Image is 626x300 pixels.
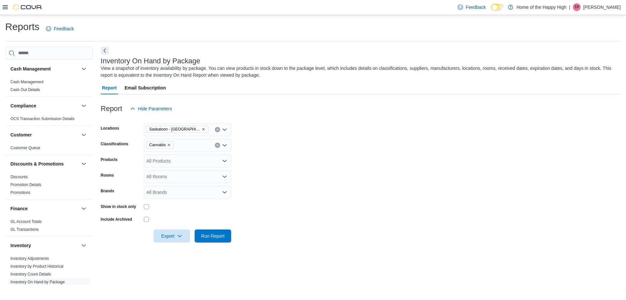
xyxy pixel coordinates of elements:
div: Finance [5,218,93,236]
img: Cova [13,4,42,10]
span: Inventory On Hand by Package [10,279,65,285]
div: Discounts & Promotions [5,173,93,199]
button: Open list of options [222,190,227,195]
a: Promotions [10,190,30,195]
button: Finance [10,205,79,212]
div: Cash Management [5,78,93,96]
button: Open list of options [222,174,227,179]
a: GL Transactions [10,227,39,232]
h3: Inventory [10,242,31,249]
span: Cash Management [10,79,43,85]
p: | [569,3,570,11]
button: Clear input [215,127,220,132]
label: Show in stock only [101,204,136,209]
button: Discounts & Promotions [10,161,79,167]
label: Classifications [101,141,128,147]
label: Brands [101,188,114,194]
span: Saskatoon - Blairmore Village - Fire & Flower [146,126,208,133]
a: OCS Transaction Submission Details [10,117,75,121]
a: GL Account Totals [10,219,42,224]
a: Discounts [10,175,28,179]
button: Inventory [80,242,88,249]
label: Rooms [101,173,114,178]
label: Products [101,157,118,162]
label: Locations [101,126,119,131]
button: Inventory [10,242,79,249]
span: Feedback [54,25,74,32]
a: Inventory by Product Historical [10,264,64,269]
h3: Compliance [10,103,36,109]
button: Open list of options [222,127,227,132]
a: Cash Out Details [10,87,40,92]
h3: Finance [10,205,28,212]
span: Feedback [466,4,485,10]
span: Export [157,229,186,243]
button: Export [154,229,190,243]
span: Cannabis [149,142,166,148]
button: Compliance [10,103,79,109]
a: Promotion Details [10,182,41,187]
a: Feedback [43,22,76,35]
span: Customer Queue [10,145,40,150]
p: [PERSON_NAME] [583,3,621,11]
span: Report [102,81,117,94]
a: Inventory Adjustments [10,256,49,261]
button: Compliance [80,102,88,110]
a: Cash Management [10,80,43,84]
button: Open list of options [222,158,227,164]
label: Include Archived [101,217,132,222]
span: Discounts [10,174,28,180]
span: Cannabis [146,141,174,149]
button: Next [101,47,109,55]
button: Customer [80,131,88,139]
span: Saskatoon - [GEOGRAPHIC_DATA] - Fire & Flower [149,126,200,133]
button: Cash Management [80,65,88,73]
span: Inventory Count Details [10,272,51,277]
span: Run Report [201,233,225,239]
a: Inventory On Hand by Package [10,280,65,284]
button: Open list of options [222,143,227,148]
div: Compliance [5,115,93,125]
h3: Report [101,105,122,113]
button: Remove Cannabis from selection in this group [167,143,171,147]
button: Discounts & Promotions [80,160,88,168]
a: Inventory Count Details [10,272,51,276]
h3: Customer [10,132,32,138]
h3: Cash Management [10,66,51,72]
button: Hide Parameters [127,102,175,115]
button: Remove Saskatoon - Blairmore Village - Fire & Flower from selection in this group [201,127,205,131]
h1: Reports [5,20,39,33]
button: Cash Management [10,66,79,72]
a: Feedback [455,1,488,14]
h3: Discounts & Promotions [10,161,64,167]
button: Finance [80,205,88,213]
h3: Inventory On Hand by Package [101,57,201,65]
button: Clear input [215,143,220,148]
div: Thalia Pompu [573,3,581,11]
div: View a snapshot of inventory availability by package. You can view products in stock down to the ... [101,65,618,79]
span: Email Subscription [125,81,166,94]
div: Customer [5,144,93,154]
p: Home of the Happy High [516,3,566,11]
input: Dark Mode [491,4,505,11]
button: Run Report [195,229,231,243]
span: Hide Parameters [138,105,172,112]
span: TP [574,3,579,11]
button: Customer [10,132,79,138]
a: Customer Queue [10,146,40,150]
